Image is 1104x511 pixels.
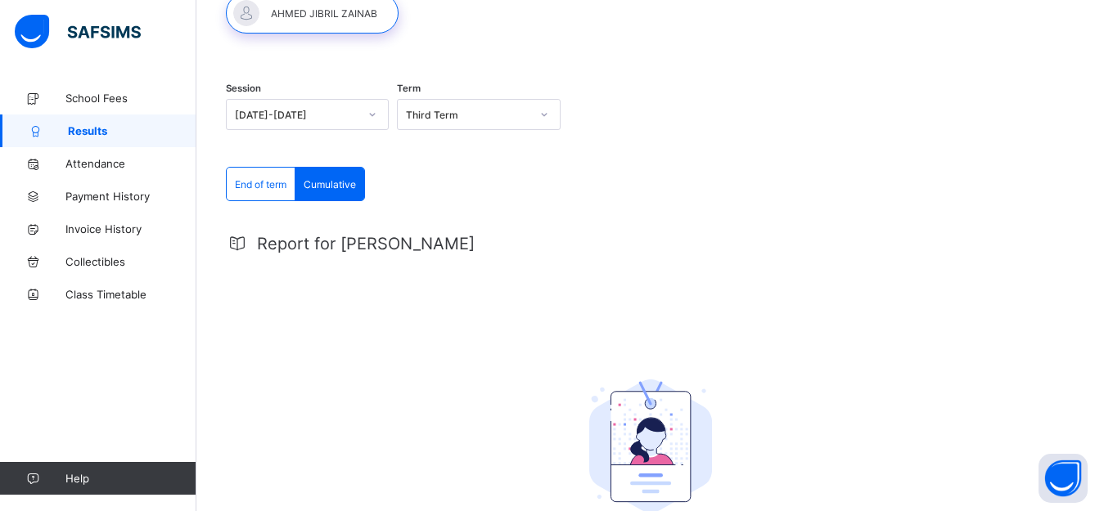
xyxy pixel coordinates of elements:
[65,288,196,301] span: Class Timetable
[65,92,196,105] span: School Fees
[65,157,196,170] span: Attendance
[397,83,421,94] span: Term
[406,109,529,121] div: Third Term
[257,234,475,253] span: Report for [PERSON_NAME]
[15,15,141,49] img: safsims
[1039,454,1088,503] button: Open asap
[235,109,358,121] div: [DATE]-[DATE]
[65,255,196,268] span: Collectibles
[65,190,196,203] span: Payment History
[235,178,286,191] span: End of term
[226,83,261,94] span: Session
[68,124,196,137] span: Results
[65,472,196,485] span: Help
[304,178,356,191] span: Cumulative
[65,222,196,235] span: Invoice History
